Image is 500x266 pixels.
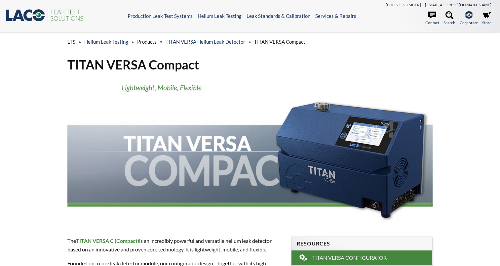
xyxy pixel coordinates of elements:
[254,39,305,45] span: TITAN VERSA Compact
[76,238,139,244] strong: TITAN VERSA C (Compact)
[291,250,432,265] a: TITAN VERSA Configurator
[166,39,245,45] a: TITAN VERSA Helium Leak Detector
[297,240,427,247] h4: Resources
[315,13,356,19] a: Services & Repairs
[460,20,478,26] span: Corporate
[482,11,491,26] a: Store
[67,39,75,45] span: LTS
[128,13,193,19] a: Production Leak Test Systems
[247,13,310,19] a: Leak Standards & Calibration
[67,32,433,51] div: » » » »
[198,13,242,19] a: Helium Leak Testing
[386,2,421,7] a: [PHONE_NUMBER]
[425,2,491,7] a: [EMAIL_ADDRESS][DOMAIN_NAME]
[67,237,283,253] p: The is an incredibly powerful and versatile helium leak detector based on an innovative and prove...
[84,39,128,45] a: Helium Leak Testing
[137,39,157,45] span: Products
[67,78,433,224] img: TITAN VERSA Compact header
[443,11,455,26] a: Search
[312,254,387,261] span: TITAN VERSA Configurator
[425,11,439,26] a: Contact
[67,57,433,73] h1: TITAN VERSA Compact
